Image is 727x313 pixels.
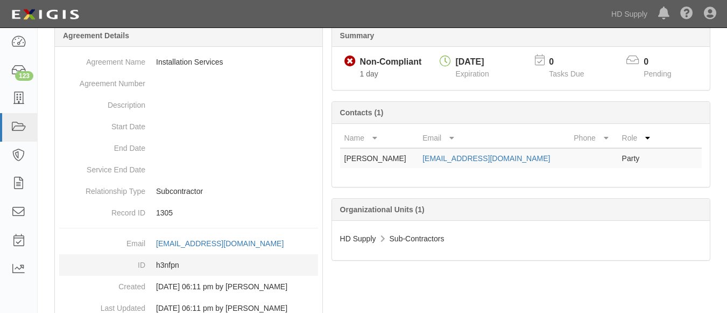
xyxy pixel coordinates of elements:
i: Help Center - Complianz [680,8,693,20]
dt: Email [59,233,145,249]
dt: ID [59,254,145,270]
b: Agreement Details [63,31,129,40]
div: 123 [15,71,33,81]
i: Non-Compliant [344,56,356,67]
dt: Service End Date [59,159,145,175]
span: Sub-Contractors [390,234,444,243]
a: HD Supply [606,3,653,25]
span: Tasks Due [549,69,584,78]
dt: Agreement Name [59,51,145,67]
b: Summary [340,31,375,40]
dt: Agreement Number [59,73,145,89]
img: logo-5460c22ac91f19d4615b14bd174203de0afe785f0fc80cf4dbbc73dc1793850b.png [8,5,82,24]
dt: Relationship Type [59,180,145,197]
p: 0 [549,56,597,68]
span: HD Supply [340,234,376,243]
td: Party [618,148,659,168]
th: Phone [569,128,617,148]
dd: h3nfpn [59,254,318,276]
div: Non-Compliant [360,56,422,68]
dt: Record ID [59,202,145,218]
span: Pending [644,69,671,78]
b: Contacts (1) [340,108,384,117]
a: [EMAIL_ADDRESS][DOMAIN_NAME] [156,239,295,248]
dt: Created [59,276,145,292]
th: Role [618,128,659,148]
span: Since 08/25/2025 [360,69,378,78]
dt: Description [59,94,145,110]
p: 0 [644,56,684,68]
th: Email [418,128,569,148]
a: [EMAIL_ADDRESS][DOMAIN_NAME] [422,154,550,163]
dt: Start Date [59,116,145,132]
dd: [DATE] 06:11 pm by [PERSON_NAME] [59,276,318,297]
th: Name [340,128,419,148]
span: Expiration [455,69,489,78]
dd: Subcontractor [59,180,318,202]
td: [PERSON_NAME] [340,148,419,168]
div: [DATE] [455,56,489,68]
p: 1305 [156,207,318,218]
dt: End Date [59,137,145,154]
dd: Installation Services [59,51,318,73]
b: Organizational Units (1) [340,205,425,214]
div: [EMAIL_ADDRESS][DOMAIN_NAME] [156,238,284,249]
